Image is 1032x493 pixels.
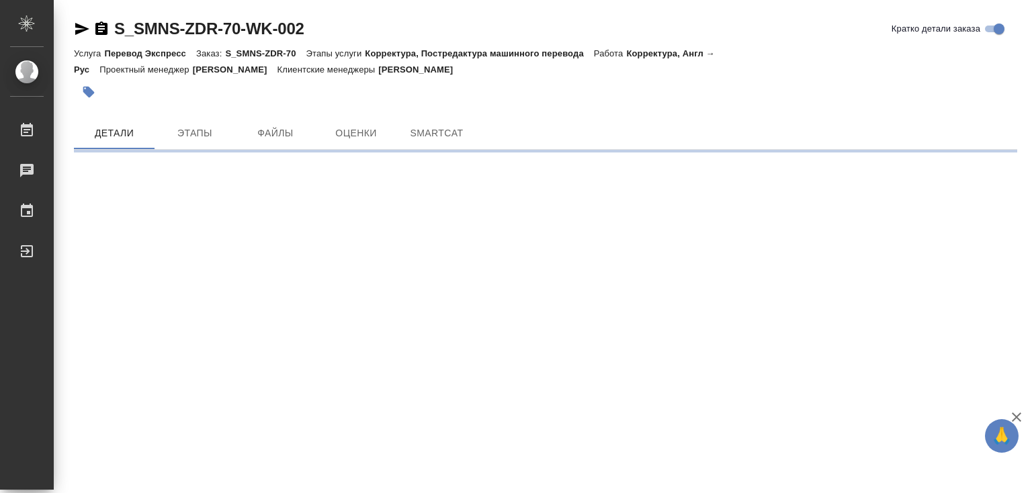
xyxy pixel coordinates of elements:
[243,125,308,142] span: Файлы
[163,125,227,142] span: Этапы
[277,64,379,75] p: Клиентские менеджеры
[990,422,1013,450] span: 🙏
[99,64,192,75] p: Проектный менеджер
[404,125,469,142] span: SmartCat
[594,48,627,58] p: Работа
[104,48,196,58] p: Перевод Экспресс
[82,125,146,142] span: Детали
[93,21,110,37] button: Скопировать ссылку
[306,48,365,58] p: Этапы услуги
[74,48,104,58] p: Услуга
[225,48,306,58] p: S_SMNS-ZDR-70
[892,22,980,36] span: Кратко детали заказа
[196,48,225,58] p: Заказ:
[324,125,388,142] span: Оценки
[985,419,1019,453] button: 🙏
[378,64,463,75] p: [PERSON_NAME]
[114,19,304,38] a: S_SMNS-ZDR-70-WK-002
[365,48,593,58] p: Корректура, Постредактура машинного перевода
[74,21,90,37] button: Скопировать ссылку для ЯМессенджера
[193,64,277,75] p: [PERSON_NAME]
[74,77,103,107] button: Добавить тэг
